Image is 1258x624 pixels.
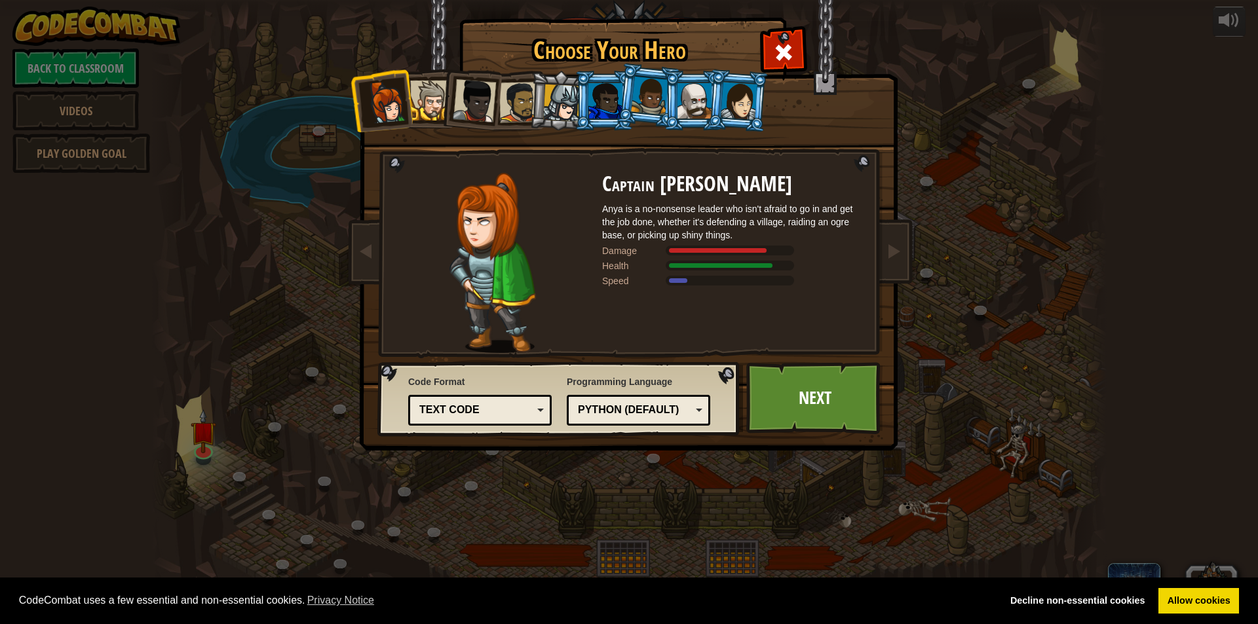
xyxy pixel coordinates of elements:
[602,173,864,196] h2: Captain [PERSON_NAME]
[575,71,634,130] li: Gordon the Stalwart
[567,375,710,388] span: Programming Language
[602,259,668,272] div: Health
[377,362,743,437] img: language-selector-background.png
[449,173,535,353] img: captain-pose.png
[485,70,545,131] li: Alejandro the Duelist
[1158,588,1239,614] a: allow cookies
[746,362,883,434] a: Next
[529,69,591,132] li: Hattori Hanzō
[578,403,691,418] div: Python (Default)
[438,66,503,130] li: Lady Ida Justheart
[602,259,864,272] div: Gains 140% of listed Warrior armor health.
[1001,588,1154,614] a: deny cookies
[349,68,413,132] li: Captain Anya Weston
[616,63,681,128] li: Arryn Stonewall
[419,403,533,418] div: Text code
[305,591,377,610] a: learn more about cookies
[396,69,455,128] li: Sir Tharin Thunderfist
[602,244,864,257] div: Deals 120% of listed Warrior weapon damage.
[408,375,552,388] span: Code Format
[706,69,769,132] li: Illia Shieldsmith
[462,37,757,64] h1: Choose Your Hero
[19,591,991,610] span: CodeCombat uses a few essential and non-essential cookies.
[602,244,668,257] div: Damage
[602,274,864,287] div: Moves at 6 meters per second.
[602,202,864,242] div: Anya is a no-nonsense leader who isn't afraid to go in and get the job done, whether it's defendi...
[602,274,668,287] div: Speed
[664,71,723,130] li: Okar Stompfoot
